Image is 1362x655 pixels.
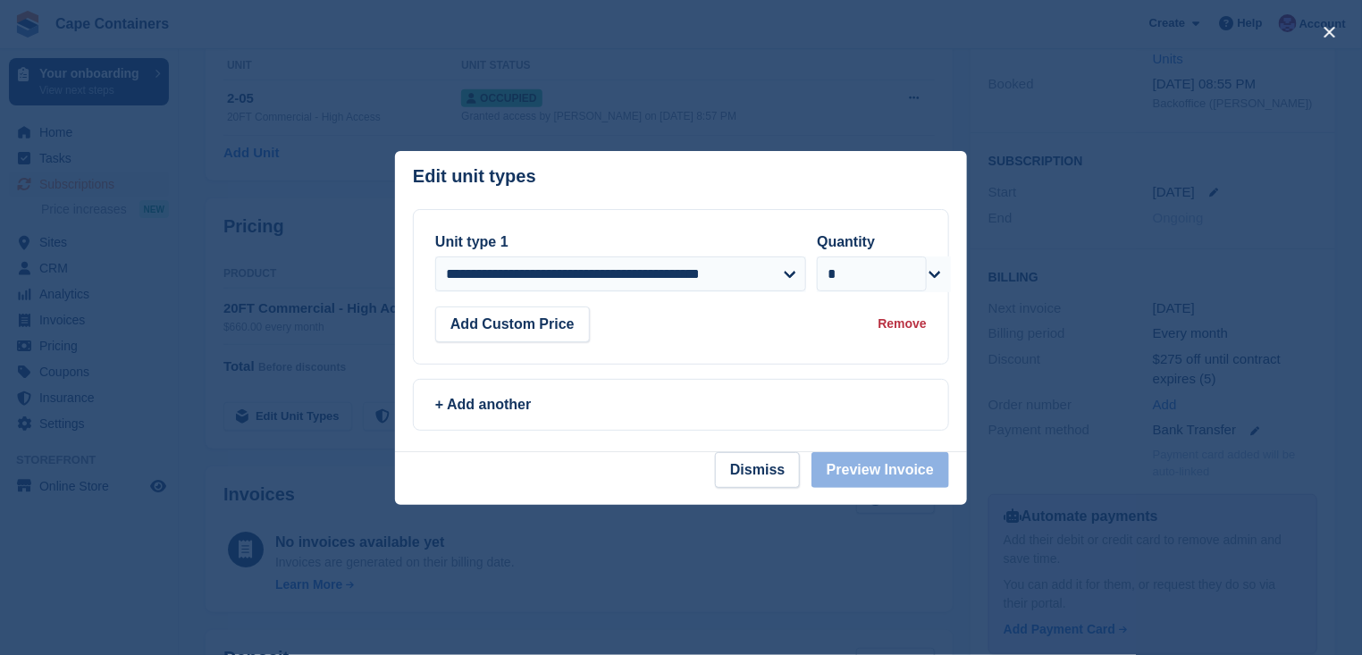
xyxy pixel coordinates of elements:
[413,166,536,187] p: Edit unit types
[811,452,949,488] button: Preview Invoice
[435,307,590,342] button: Add Custom Price
[715,452,800,488] button: Dismiss
[413,379,949,431] a: + Add another
[879,315,927,333] div: Remove
[435,234,509,249] label: Unit type 1
[435,394,927,416] div: + Add another
[817,234,875,249] label: Quantity
[1316,18,1344,46] button: close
